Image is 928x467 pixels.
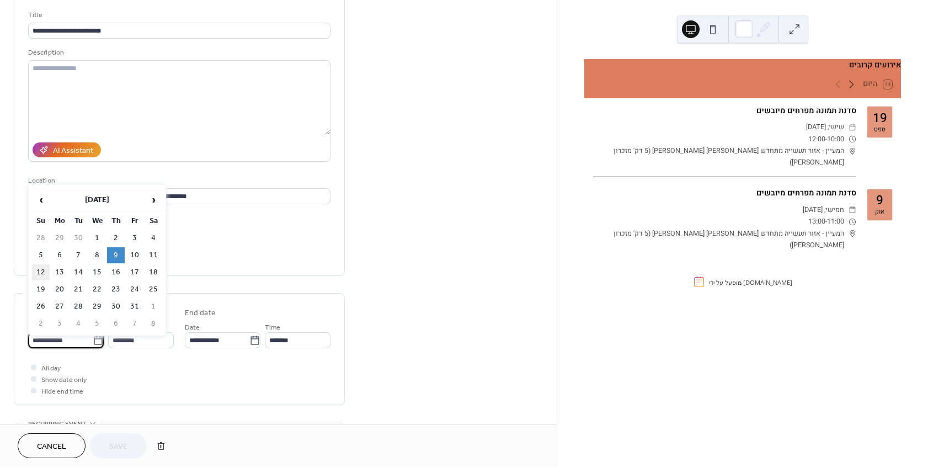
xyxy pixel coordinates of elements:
[70,282,87,298] td: 21
[849,145,856,157] div: ​
[70,230,87,246] td: 30
[145,299,162,315] td: 1
[709,278,792,286] div: מופעל על ידי
[70,264,87,280] td: 14
[145,316,162,332] td: 8
[873,112,887,125] div: 19
[41,374,87,386] span: Show date only
[107,213,125,229] th: Th
[32,264,50,280] td: 12
[145,213,162,229] th: Sa
[126,282,143,298] td: 24
[51,247,68,263] td: 6
[28,9,328,21] div: Title
[107,316,125,332] td: 6
[593,187,856,199] div: סדנת תמונה מפרחים מיובשים
[32,247,50,263] td: 5
[126,316,143,332] td: 7
[32,282,50,298] td: 19
[41,363,61,374] span: All day
[827,216,844,227] span: 11:00
[33,142,101,157] button: AI Assistant
[185,307,216,319] div: End date
[51,188,143,212] th: [DATE]
[107,247,125,263] td: 9
[33,189,49,211] span: ‹
[126,213,143,229] th: Fr
[51,213,68,229] th: Mo
[53,145,93,157] div: AI Assistant
[88,247,106,263] td: 8
[849,216,856,227] div: ​
[874,126,886,132] div: ספט
[51,230,68,246] td: 29
[88,213,106,229] th: We
[145,282,162,298] td: 25
[32,213,50,229] th: Su
[126,230,143,246] td: 3
[849,228,856,240] div: ​
[107,282,125,298] td: 23
[126,247,143,263] td: 10
[41,386,83,397] span: Hide end time
[32,230,50,246] td: 28
[18,433,86,458] button: Cancel
[28,47,328,59] div: Description
[593,105,856,117] div: סדנת תמונה מפרחים מיובשים
[88,299,106,315] td: 29
[876,194,883,207] div: 9
[145,230,162,246] td: 4
[126,299,143,315] td: 31
[88,282,106,298] td: 22
[808,216,825,227] span: 13:00
[185,322,200,333] span: Date
[584,59,901,71] div: אירועים קרובים
[849,134,856,145] div: ​
[593,228,844,252] span: המעיין - אזור תעשייה מתחדש [PERSON_NAME] [PERSON_NAME] (5 דק' מזכרון [PERSON_NAME])
[28,418,87,430] span: Recurring event
[70,316,87,332] td: 4
[145,264,162,280] td: 18
[145,189,162,211] span: ›
[593,145,844,169] span: המעיין - אזור תעשייה מתחדש [PERSON_NAME] [PERSON_NAME] (5 דק' מזכרון [PERSON_NAME])
[107,264,125,280] td: 16
[28,175,328,187] div: Location
[88,230,106,246] td: 1
[88,316,106,332] td: 5
[51,299,68,315] td: 27
[825,216,827,227] span: -
[808,134,825,145] span: 12:00
[70,213,87,229] th: Tu
[803,204,844,216] span: חמישי, [DATE]
[70,247,87,263] td: 7
[51,282,68,298] td: 20
[743,278,792,286] a: [DOMAIN_NAME]
[265,322,280,333] span: Time
[875,209,884,215] div: אוק
[825,134,827,145] span: -
[51,264,68,280] td: 13
[32,316,50,332] td: 2
[849,121,856,133] div: ​
[806,121,844,133] span: שישי, [DATE]
[849,204,856,216] div: ​
[126,264,143,280] td: 17
[107,230,125,246] td: 2
[51,316,68,332] td: 3
[88,264,106,280] td: 15
[32,299,50,315] td: 26
[827,134,844,145] span: 10:00
[145,247,162,263] td: 11
[37,441,66,453] span: Cancel
[70,299,87,315] td: 28
[107,299,125,315] td: 30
